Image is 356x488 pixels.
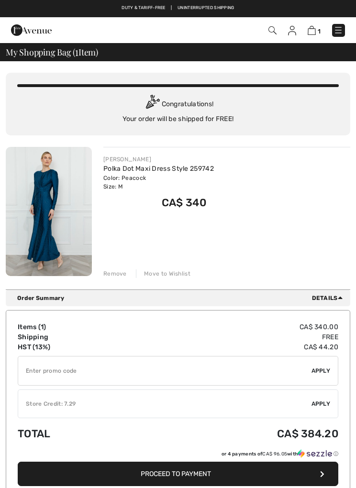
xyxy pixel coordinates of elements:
div: Color: Peacock Size: M [103,174,214,191]
span: CA$ 96.05 [262,451,287,457]
img: Polka Dot Maxi Dress Style 259742 [6,147,92,276]
td: CA$ 340.00 [130,322,338,332]
div: or 4 payments ofCA$ 96.05withSezzle Click to learn more about Sezzle [18,449,338,462]
span: Proceed to Payment [141,470,211,478]
span: 1 [41,323,44,331]
span: My Shopping Bag ( Item) [6,48,98,56]
div: Move to Wishlist [136,269,190,278]
img: Shopping Bag [308,26,316,35]
div: or 4 payments of with [222,449,338,458]
td: Items ( ) [18,322,130,332]
div: [PERSON_NAME] [103,155,214,164]
td: Total [18,418,130,449]
img: 1ère Avenue [11,21,52,40]
a: 1 [308,25,321,35]
span: 1 [75,46,78,57]
div: Congratulations! Your order will be shipped for FREE! [17,95,339,124]
td: Shipping [18,332,130,342]
input: Promo code [18,356,311,385]
span: Apply [311,399,331,408]
img: Congratulation2.svg [143,95,162,114]
span: Apply [311,366,331,375]
span: CA$ 340 [162,196,206,209]
td: CA$ 384.20 [130,418,338,449]
td: HST (13%) [18,342,130,352]
img: My Info [288,26,296,35]
img: Search [268,26,277,34]
div: Order Summary [17,294,346,302]
button: Proceed to Payment [18,462,338,486]
span: Details [312,294,346,302]
div: Remove [103,269,127,278]
img: Sezzle [298,449,332,458]
a: 1ère Avenue [11,26,52,34]
div: Store Credit: 7.29 [18,399,311,408]
img: Menu [334,25,343,35]
td: Free [130,332,338,342]
td: CA$ 44.20 [130,342,338,352]
a: Polka Dot Maxi Dress Style 259742 [103,165,214,173]
span: 1 [318,28,321,35]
